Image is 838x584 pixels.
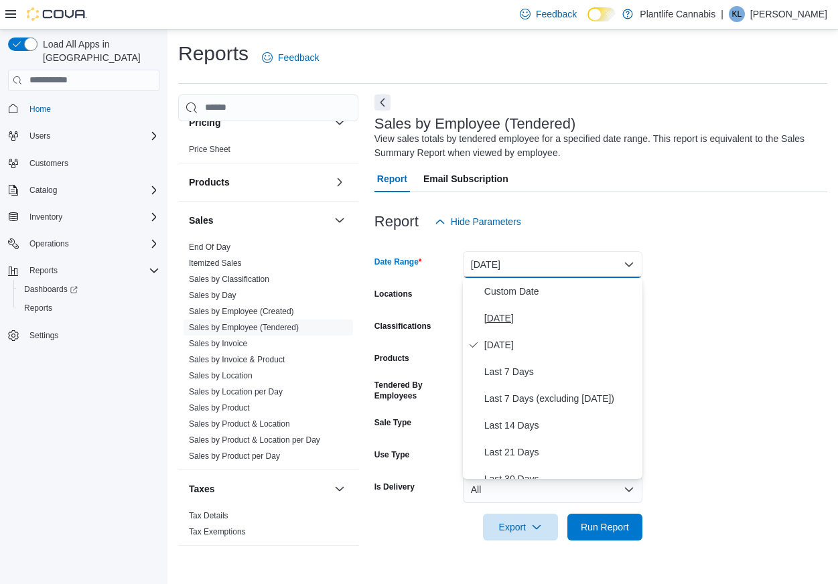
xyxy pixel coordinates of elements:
a: Sales by Employee (Created) [189,307,294,316]
span: Reports [29,265,58,276]
span: Last 30 Days [484,471,637,487]
div: View sales totals by tendered employee for a specified date range. This report is equivalent to t... [374,132,821,160]
span: Catalog [24,182,159,198]
a: Price Sheet [189,145,230,154]
a: Customers [24,155,74,171]
span: Home [24,100,159,117]
a: Sales by Employee (Tendered) [189,323,299,332]
span: KL [732,6,742,22]
h3: Taxes [189,482,215,496]
span: Last 7 Days [484,364,637,380]
span: Reports [24,303,52,313]
a: Itemized Sales [189,259,242,268]
button: Users [24,128,56,144]
button: Hide Parameters [429,208,527,235]
h3: Sales [189,214,214,227]
span: Operations [29,238,69,249]
span: Sales by Location per Day [189,386,283,397]
span: Sales by Day [189,290,236,301]
span: Inventory [24,209,159,225]
span: [DATE] [484,310,637,326]
label: Date Range [374,257,422,267]
a: Sales by Product per Day [189,451,280,461]
span: End Of Day [189,242,230,252]
span: Operations [24,236,159,252]
span: Settings [29,330,58,341]
div: Kaitlyn Lee [729,6,745,22]
button: Catalog [24,182,62,198]
button: [DATE] [463,251,642,278]
span: Load All Apps in [GEOGRAPHIC_DATA] [38,38,159,64]
button: Next [374,94,391,111]
a: Settings [24,327,64,344]
span: Custom Date [484,283,637,299]
button: Taxes [332,481,348,497]
span: Catalog [29,185,57,196]
a: Sales by Invoice & Product [189,355,285,364]
button: Export [483,514,558,540]
a: Tax Exemptions [189,527,246,536]
button: Catalog [3,181,165,200]
button: Sales [332,212,348,228]
button: Pricing [332,115,348,131]
span: Inventory [29,212,62,222]
h1: Reports [178,40,249,67]
span: Dashboards [19,281,159,297]
button: All [463,476,642,503]
label: Sale Type [374,417,411,428]
button: Sales [189,214,329,227]
nav: Complex example [8,94,159,380]
span: Last 21 Days [484,444,637,460]
span: Hide Parameters [451,215,521,228]
span: Customers [24,155,159,171]
h3: Pricing [189,116,220,129]
a: Dashboards [13,280,165,299]
span: Settings [24,327,159,344]
span: Itemized Sales [189,258,242,269]
button: Inventory [24,209,68,225]
span: Sales by Employee (Created) [189,306,294,317]
span: Sales by Invoice & Product [189,354,285,365]
a: Home [24,101,56,117]
button: Settings [3,325,165,345]
label: Products [374,353,409,364]
span: Sales by Invoice [189,338,247,349]
span: Reports [19,300,159,316]
p: | [721,6,723,22]
a: Sales by Day [189,291,236,300]
button: Products [189,175,329,189]
button: Users [3,127,165,145]
a: Sales by Classification [189,275,269,284]
a: Sales by Location [189,371,253,380]
span: Reports [24,263,159,279]
a: Sales by Product & Location [189,419,290,429]
span: Tax Exemptions [189,526,246,537]
p: [PERSON_NAME] [750,6,827,22]
a: Tax Details [189,511,228,520]
span: Users [29,131,50,141]
label: Use Type [374,449,409,460]
a: Sales by Invoice [189,339,247,348]
div: Select listbox [463,278,642,479]
span: [DATE] [484,337,637,353]
h3: Report [374,214,419,230]
p: Plantlife Cannabis [640,6,715,22]
span: Users [24,128,159,144]
span: Sales by Product [189,403,250,413]
span: Sales by Employee (Tendered) [189,322,299,333]
span: Feedback [536,7,577,21]
a: Reports [19,300,58,316]
span: Sales by Classification [189,274,269,285]
label: Is Delivery [374,482,415,492]
button: Customers [3,153,165,173]
input: Dark Mode [587,7,616,21]
img: Cova [27,7,87,21]
button: Reports [3,261,165,280]
div: Pricing [178,141,358,163]
span: Export [491,514,550,540]
label: Classifications [374,321,431,332]
a: Sales by Product & Location per Day [189,435,320,445]
a: Sales by Location per Day [189,387,283,396]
